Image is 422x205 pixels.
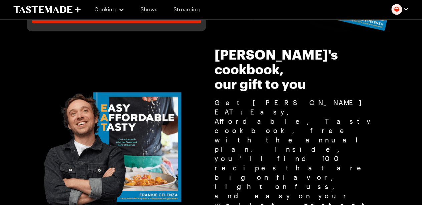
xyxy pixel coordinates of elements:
span: Cooking [94,6,116,12]
img: Profile picture [391,4,402,15]
button: Cooking [94,1,124,17]
h3: [PERSON_NAME]'s cookbook, our gift to you [215,47,379,91]
button: Profile picture [391,4,409,15]
a: To Tastemade Home Page [13,6,81,13]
